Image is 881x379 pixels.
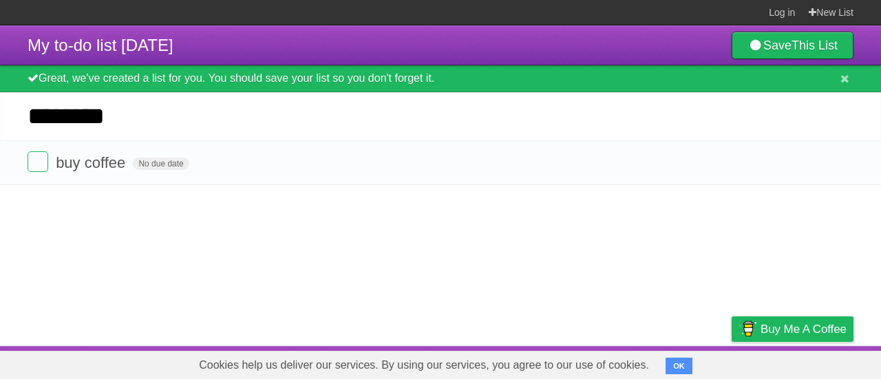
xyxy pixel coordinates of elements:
[732,32,853,59] a: SaveThis List
[761,317,847,341] span: Buy me a coffee
[767,349,853,376] a: Suggest a feature
[732,316,853,342] a: Buy me a coffee
[714,349,750,376] a: Privacy
[56,154,129,171] span: buy coffee
[792,39,838,52] b: This List
[28,36,173,54] span: My to-do list [DATE]
[185,351,663,379] span: Cookies help us deliver our services. By using our services, you agree to our use of cookies.
[667,349,697,376] a: Terms
[28,151,48,172] label: Done
[594,349,650,376] a: Developers
[549,349,577,376] a: About
[133,158,189,170] span: No due date
[666,358,692,374] button: OK
[739,317,757,340] img: Buy me a coffee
